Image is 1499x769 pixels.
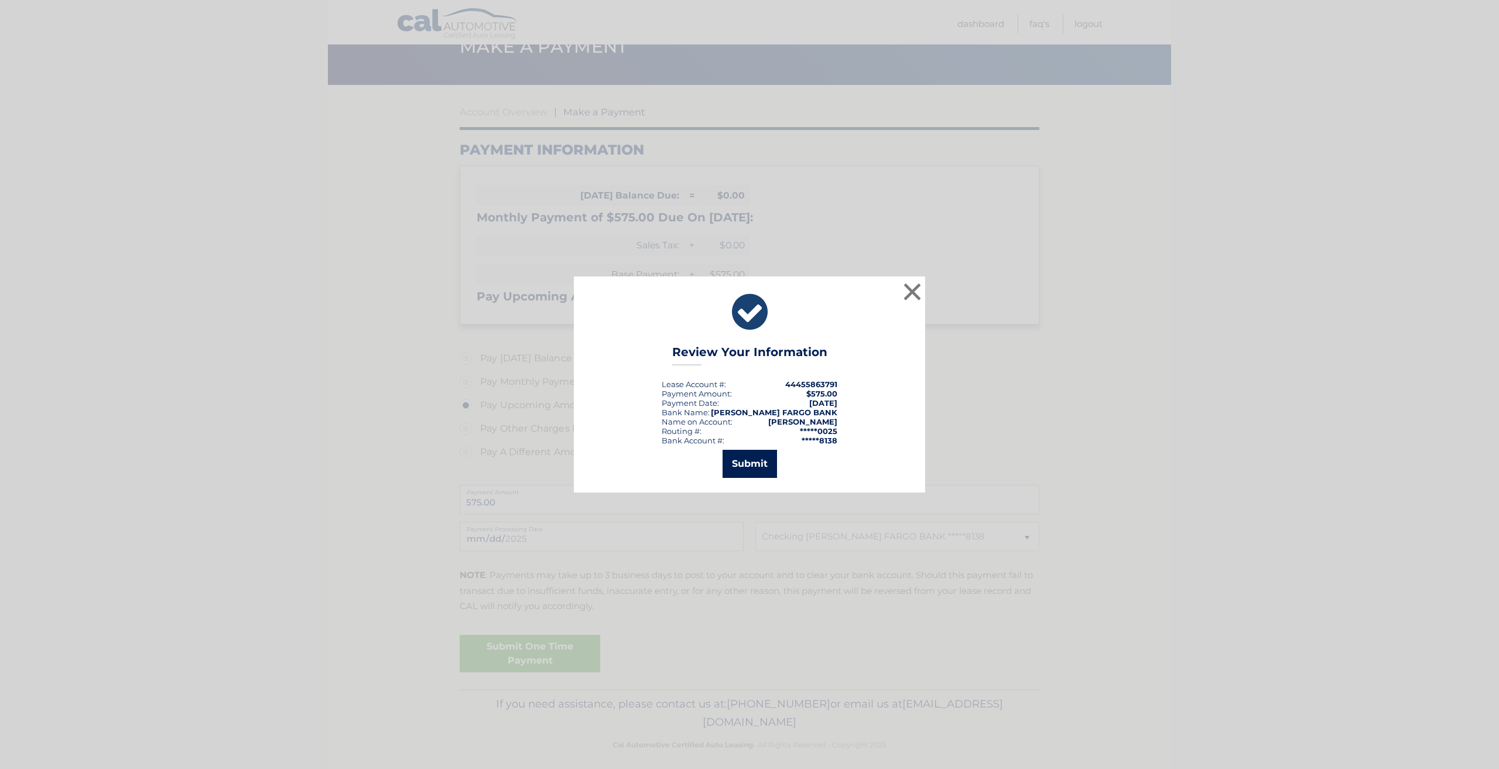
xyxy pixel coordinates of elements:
[662,398,717,408] span: Payment Date
[901,280,924,303] button: ×
[662,417,733,426] div: Name on Account:
[723,450,777,478] button: Submit
[785,380,837,389] strong: 44455863791
[809,398,837,408] span: [DATE]
[768,417,837,426] strong: [PERSON_NAME]
[662,436,724,445] div: Bank Account #:
[672,345,827,365] h3: Review Your Information
[806,389,837,398] span: $575.00
[662,426,701,436] div: Routing #:
[711,408,837,417] strong: [PERSON_NAME] FARGO BANK
[662,380,726,389] div: Lease Account #:
[662,389,732,398] div: Payment Amount:
[662,398,719,408] div: :
[662,408,710,417] div: Bank Name:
